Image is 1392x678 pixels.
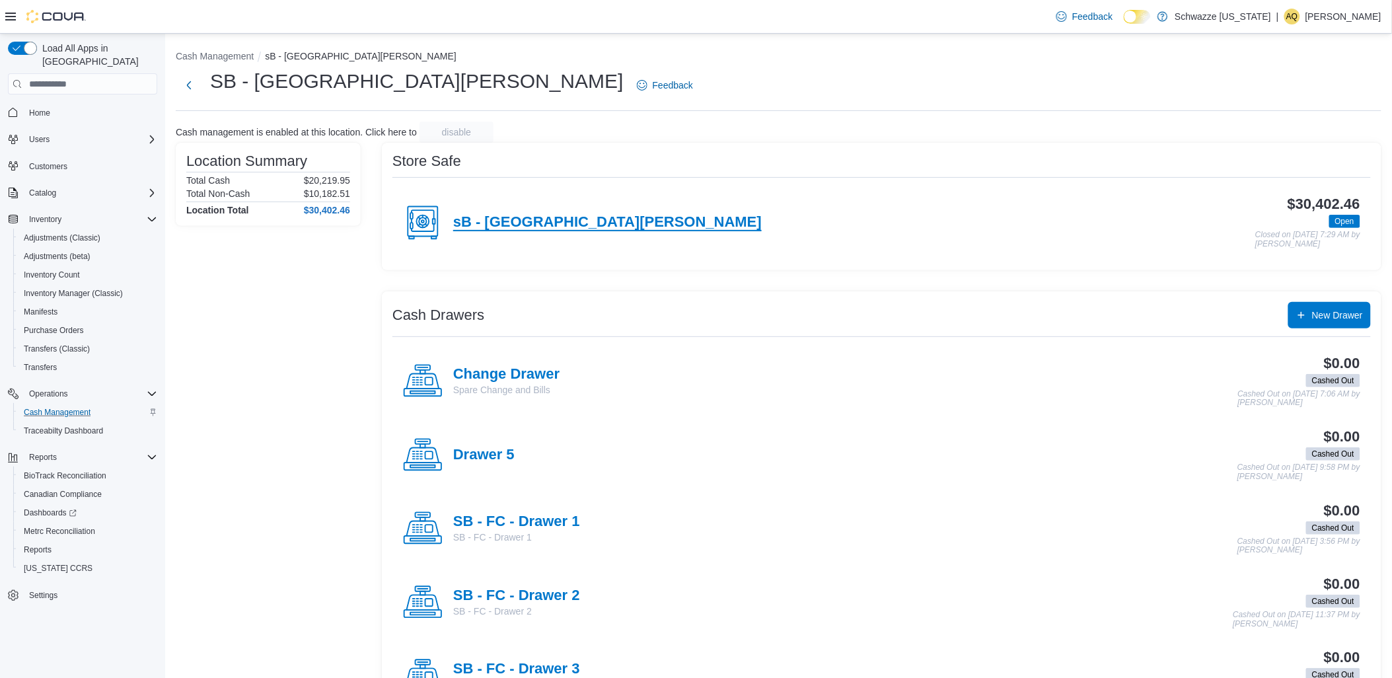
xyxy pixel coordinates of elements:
span: Cashed Out [1306,521,1360,535]
span: Cashed Out [1312,595,1354,607]
a: [US_STATE] CCRS [18,560,98,576]
p: Closed on [DATE] 7:29 AM by [PERSON_NAME] [1255,231,1360,248]
p: Cashed Out on [DATE] 3:56 PM by [PERSON_NAME] [1237,537,1360,555]
span: Feedback [1072,10,1113,23]
h3: Cash Drawers [392,307,484,323]
span: Purchase Orders [18,322,157,338]
button: Inventory [3,210,163,229]
button: disable [420,122,494,143]
a: Customers [24,159,73,174]
span: Transfers [18,359,157,375]
h4: Drawer 5 [453,447,515,464]
input: Dark Mode [1124,10,1152,24]
a: Traceabilty Dashboard [18,423,108,439]
span: Cashed Out [1306,447,1360,461]
a: Transfers (Classic) [18,341,95,357]
button: Catalog [24,185,61,201]
span: Settings [29,590,57,601]
span: Cashed Out [1306,595,1360,608]
span: Operations [24,386,157,402]
button: Next [176,72,202,98]
h4: Location Total [186,205,249,215]
h3: $0.00 [1324,429,1360,445]
button: Catalog [3,184,163,202]
button: Transfers [13,358,163,377]
span: Manifests [24,307,57,317]
span: Transfers (Classic) [24,344,90,354]
a: Settings [24,587,63,603]
a: Manifests [18,304,63,320]
span: disable [442,126,471,139]
span: Adjustments (Classic) [24,233,100,243]
span: Home [24,104,157,120]
span: Traceabilty Dashboard [24,426,103,436]
h6: Total Non-Cash [186,188,250,199]
p: SB - FC - Drawer 2 [453,605,580,618]
a: Inventory Manager (Classic) [18,285,128,301]
button: Adjustments (Classic) [13,229,163,247]
button: Reports [24,449,62,465]
button: Manifests [13,303,163,321]
nav: Complex example [8,97,157,639]
button: Operations [3,385,163,403]
p: $10,182.51 [304,188,350,199]
div: Anastasia Queen [1284,9,1300,24]
span: Inventory [24,211,157,227]
p: Schwazze [US_STATE] [1175,9,1271,24]
span: Catalog [29,188,56,198]
span: Users [24,132,157,147]
span: Transfers [24,362,57,373]
span: Reports [24,545,52,555]
button: Settings [3,585,163,605]
h3: $0.00 [1324,576,1360,592]
span: Operations [29,389,68,399]
span: Inventory Manager (Classic) [18,285,157,301]
button: Inventory [24,211,67,227]
h4: SB - FC - Drawer 2 [453,587,580,605]
span: Washington CCRS [18,560,157,576]
span: BioTrack Reconciliation [24,471,106,481]
span: Open [1335,215,1354,227]
span: Reports [18,542,157,558]
button: Cash Management [13,403,163,422]
p: $20,219.95 [304,175,350,186]
button: Customers [3,157,163,176]
a: Metrc Reconciliation [18,523,100,539]
button: Traceabilty Dashboard [13,422,163,440]
span: Cashed Out [1312,522,1354,534]
span: New Drawer [1312,309,1363,322]
a: Inventory Count [18,267,85,283]
h4: sB - [GEOGRAPHIC_DATA][PERSON_NAME] [453,214,762,231]
h6: Total Cash [186,175,230,186]
a: Adjustments (Classic) [18,230,106,246]
span: Customers [24,158,157,174]
span: Adjustments (Classic) [18,230,157,246]
span: BioTrack Reconciliation [18,468,157,484]
p: Cashed Out on [DATE] 7:06 AM by [PERSON_NAME] [1238,390,1360,408]
span: AQ [1286,9,1298,24]
button: Metrc Reconciliation [13,522,163,541]
span: Purchase Orders [24,325,84,336]
button: BioTrack Reconciliation [13,467,163,485]
h4: $30,402.46 [304,205,350,215]
a: Canadian Compliance [18,486,107,502]
p: SB - FC - Drawer 1 [453,531,580,544]
p: Cashed Out on [DATE] 9:58 PM by [PERSON_NAME] [1237,463,1360,481]
h4: SB - FC - Drawer 1 [453,513,580,531]
span: Catalog [24,185,157,201]
span: Canadian Compliance [18,486,157,502]
h3: Location Summary [186,153,307,169]
span: Cash Management [18,404,157,420]
span: [US_STATE] CCRS [24,563,92,574]
h3: $0.00 [1324,503,1360,519]
nav: An example of EuiBreadcrumbs [176,50,1381,65]
span: Cash Management [24,407,91,418]
span: Adjustments (beta) [24,251,91,262]
button: Home [3,102,163,122]
button: Cash Management [176,51,254,61]
p: [PERSON_NAME] [1305,9,1381,24]
span: Load All Apps in [GEOGRAPHIC_DATA] [37,42,157,68]
a: Feedback [632,72,698,98]
a: Dashboards [13,504,163,522]
a: Purchase Orders [18,322,89,338]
